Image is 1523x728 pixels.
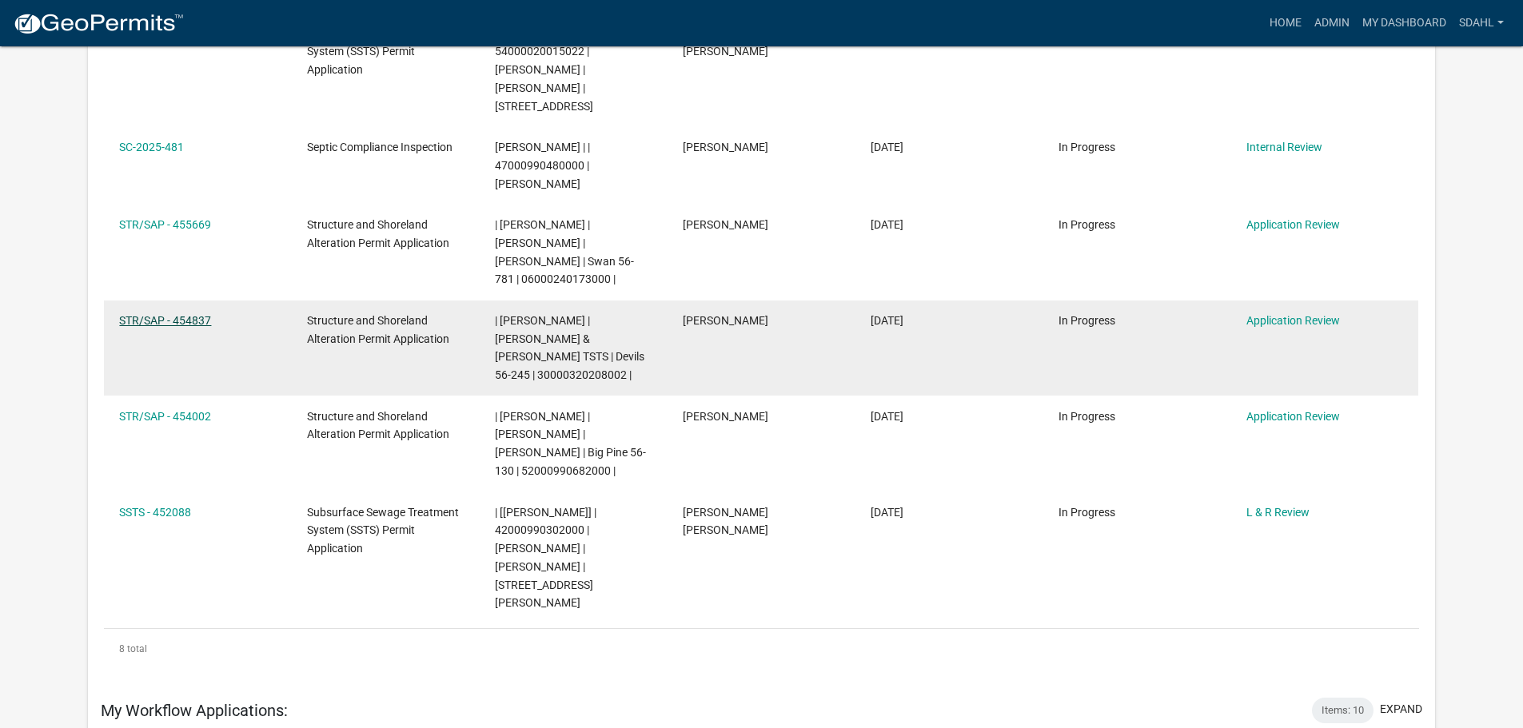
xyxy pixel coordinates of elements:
[495,506,596,610] span: | [Sheila Dahl] | 42000990302000 | GENE ZSEDENY | LINDA M ZSEDENY | 13036 JACOBS DR
[1263,8,1308,38] a: Home
[307,410,449,441] span: Structure and Shoreland Alteration Permit Application
[119,218,211,231] a: STR/SAP - 455669
[1059,410,1115,423] span: In Progress
[1059,506,1115,519] span: In Progress
[683,314,768,327] span: Daniel r Welter
[101,701,288,720] h5: My Workflow Applications:
[307,218,449,249] span: Structure and Shoreland Alteration Permit Application
[1059,218,1115,231] span: In Progress
[307,141,453,153] span: Septic Compliance Inspection
[1356,8,1453,38] a: My Dashboard
[871,410,903,423] span: 07/23/2025
[495,141,590,190] span: Sheila Dahl | | 47000990480000 | ANN M OLSEN
[1246,314,1340,327] a: Application Review
[495,27,596,113] span: | [Sheila Dahl] | 54000020015022 | ROLAND BRAUD | DIANE BRAUD | 33100 ST OLAF WAY
[1453,8,1510,38] a: sdahl
[1380,701,1422,718] button: expand
[871,506,903,519] span: 07/19/2025
[871,218,903,231] span: 07/28/2025
[495,410,646,477] span: | Sheila Dahl | TIFFANY CURTIS | LUCAS KEINER | Big Pine 56-130 | 52000990682000 |
[1059,314,1115,327] span: In Progress
[871,141,903,153] span: 07/28/2025
[307,27,459,77] span: Subsurface Sewage Treatment System (SSTS) Permit Application
[119,141,184,153] a: SC-2025-481
[1246,506,1310,519] a: L & R Review
[1059,141,1115,153] span: In Progress
[871,314,903,327] span: 07/25/2025
[307,506,459,555] span: Subsurface Sewage Treatment System (SSTS) Permit Application
[683,410,768,423] span: Lucas Keiner
[495,218,634,285] span: | Sheila Dahl | TERRY J EVERSON | BRENDA M EVERSON | Swan 56-781 | 06000240173000 |
[1246,141,1322,153] a: Internal Review
[1246,218,1340,231] a: Application Review
[104,629,1419,669] div: 8 total
[1312,698,1373,723] div: Items: 10
[495,314,644,381] span: | Sheila Dahl | DANIEL R & BONNIE WELTER TSTS | Devils 56-245 | 30000320208002 |
[1246,410,1340,423] a: Application Review
[683,506,768,537] span: Peter Ross Johnson
[307,314,449,345] span: Structure and Shoreland Alteration Permit Application
[119,506,191,519] a: SSTS - 452088
[683,141,768,153] span: Scott M Ellingson
[1308,8,1356,38] a: Admin
[683,218,768,231] span: Jess Grondahl
[119,410,211,423] a: STR/SAP - 454002
[119,314,211,327] a: STR/SAP - 454837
